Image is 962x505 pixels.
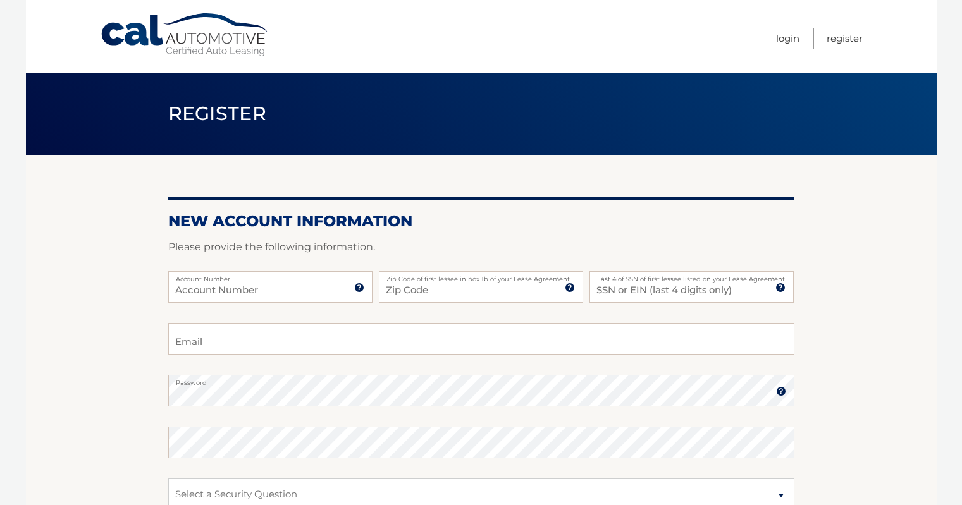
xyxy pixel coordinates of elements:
[168,271,373,303] input: Account Number
[100,13,271,58] a: Cal Automotive
[776,386,786,396] img: tooltip.svg
[379,271,583,281] label: Zip Code of first lessee in box 1b of your Lease Agreement
[379,271,583,303] input: Zip Code
[168,238,794,256] p: Please provide the following information.
[168,375,794,385] label: Password
[168,212,794,231] h2: New Account Information
[589,271,794,281] label: Last 4 of SSN of first lessee listed on your Lease Agreement
[589,271,794,303] input: SSN or EIN (last 4 digits only)
[168,323,794,355] input: Email
[168,102,267,125] span: Register
[565,283,575,293] img: tooltip.svg
[827,28,863,49] a: Register
[354,283,364,293] img: tooltip.svg
[776,28,799,49] a: Login
[168,271,373,281] label: Account Number
[775,283,786,293] img: tooltip.svg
